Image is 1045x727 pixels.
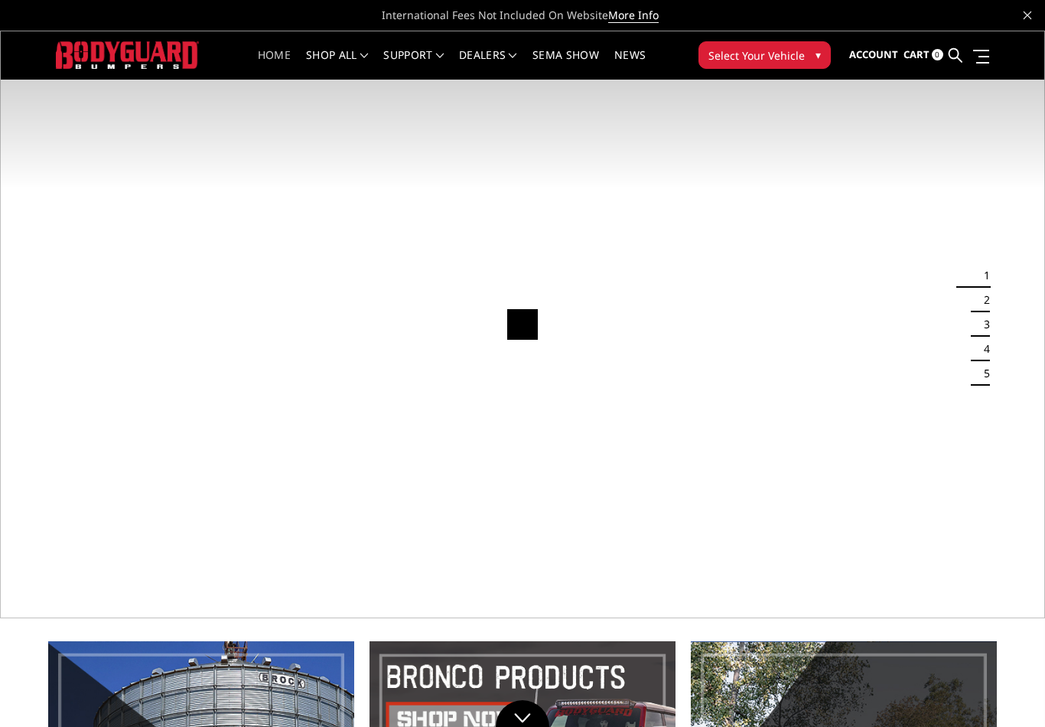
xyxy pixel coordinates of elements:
a: Account [849,34,898,76]
a: News [614,50,646,80]
span: ▾ [815,47,821,63]
button: 4 of 5 [975,337,990,361]
a: Cart 0 [903,34,943,76]
button: Select Your Vehicle [698,41,831,69]
span: 0 [932,49,943,60]
button: 5 of 5 [975,361,990,386]
a: SEMA Show [532,50,599,80]
button: 3 of 5 [975,312,990,337]
a: Support [383,50,444,80]
a: More Info [608,8,659,23]
span: Select Your Vehicle [708,47,805,64]
img: BODYGUARD BUMPERS [56,41,199,70]
a: Home [258,50,291,80]
span: Cart [903,47,929,61]
a: shop all [306,50,368,80]
button: 1 of 5 [975,263,990,288]
span: Account [849,47,898,61]
button: 2 of 5 [975,288,990,312]
a: Dealers [459,50,517,80]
